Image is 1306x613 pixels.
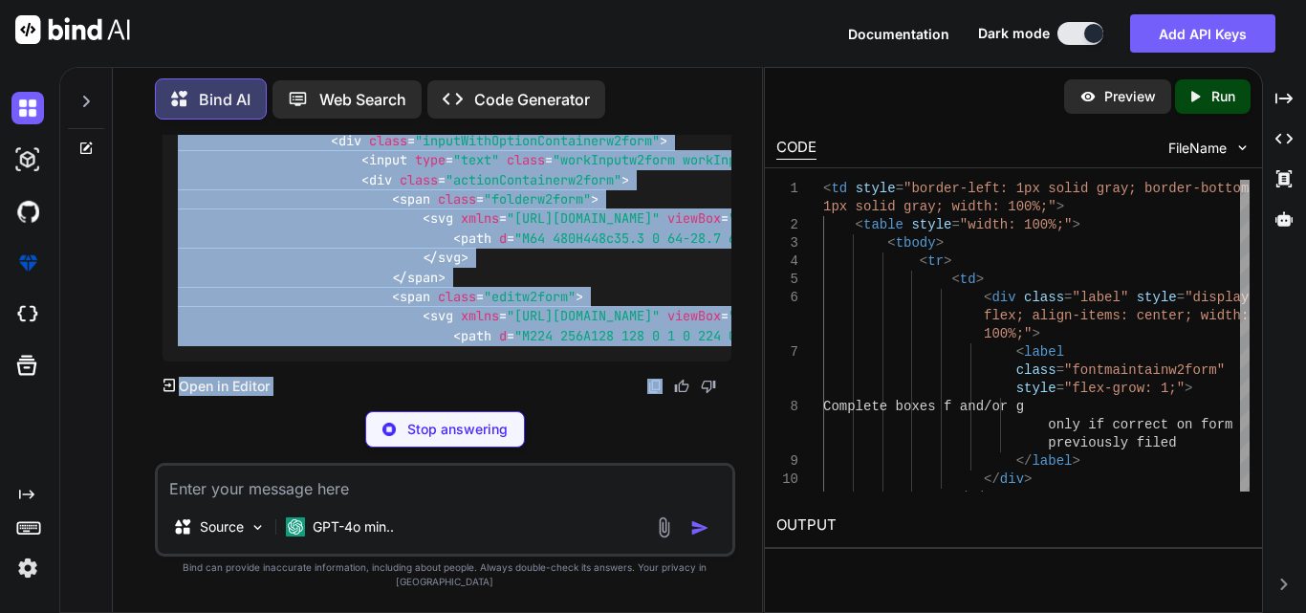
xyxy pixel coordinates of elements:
[863,217,903,232] span: table
[407,269,438,286] span: span
[776,137,816,160] div: CODE
[423,308,836,325] span: < = = >
[1024,471,1032,487] span: >
[484,190,591,208] span: "folderw2form"
[896,181,903,196] span: =
[674,379,689,394] img: like
[776,398,798,416] div: 8
[392,288,583,305] span: < = >
[776,471,798,489] div: 10
[423,250,468,267] span: </ >
[461,308,499,325] span: xmlns
[1000,471,1024,487] span: div
[896,235,936,251] span: tbody
[1073,290,1129,305] span: "label"
[415,132,660,149] span: "inputWithOptionContainerw2form"
[461,230,491,247] span: path
[453,152,499,169] span: "text"
[647,379,663,394] img: copy
[438,190,476,208] span: class
[423,210,836,228] span: < = = >
[286,517,305,536] img: GPT-4o mini
[361,171,629,188] span: < = >
[400,190,430,208] span: span
[765,503,1262,548] h2: OUTPUT
[155,560,735,589] p: Bind can provide inaccurate information, including about people. Always double-check its answers....
[11,552,44,584] img: settings
[667,308,721,325] span: viewBox
[438,288,476,305] span: class
[856,181,896,196] span: style
[1104,87,1156,106] p: Preview
[729,308,828,325] span: "0 0 640 512"
[1024,344,1064,360] span: label
[776,216,798,234] div: 2
[1056,362,1064,378] span: =
[392,190,599,208] span: < = >
[1064,290,1072,305] span: =
[15,15,130,44] img: Bind AI
[903,181,1257,196] span: "border-left: 1px solid gray; border-bottom:
[984,490,991,505] span: >
[1016,362,1056,378] span: class
[984,290,991,305] span: <
[951,490,968,505] span: </
[430,308,453,325] span: svg
[1177,290,1185,305] span: =
[951,272,959,287] span: <
[831,181,847,196] span: td
[1000,399,1024,414] span: r g
[951,217,959,232] span: =
[474,88,590,111] p: Code Generator
[776,289,798,307] div: 6
[369,132,407,149] span: class
[944,253,951,269] span: >
[1211,87,1235,106] p: Run
[507,210,660,228] span: "[URL][DOMAIN_NAME]"
[1168,139,1227,158] span: FileName
[976,272,984,287] span: >
[11,247,44,279] img: premium
[984,471,1000,487] span: </
[776,180,798,198] div: 1
[400,288,430,305] span: span
[250,519,266,536] img: Pick Models
[1079,88,1097,105] img: preview
[984,308,1249,323] span: flex; align-items: center; width:
[1048,417,1232,432] span: only if correct on form
[484,288,576,305] span: "editw2form"
[1016,344,1024,360] span: <
[960,217,1073,232] span: "width: 100%;"
[11,143,44,176] img: darkAi-studio
[911,217,951,232] span: style
[446,171,621,188] span: "actionContainerw2form"
[729,210,828,228] span: "0 0 512 512"
[338,132,361,149] span: div
[313,517,394,536] p: GPT-4o min..
[369,171,392,188] span: div
[984,326,1032,341] span: 100%;"
[653,516,675,538] img: attachment
[1073,217,1080,232] span: >
[438,250,461,267] span: svg
[1137,290,1177,305] span: style
[776,271,798,289] div: 5
[920,253,927,269] span: <
[507,308,660,325] span: "[URL][DOMAIN_NAME]"
[1016,453,1033,469] span: </
[1032,326,1039,341] span: >
[11,92,44,124] img: darkChat
[199,88,250,111] p: Bind AI
[1048,435,1176,450] span: previously filed
[1185,381,1192,396] span: >
[400,171,438,188] span: class
[776,343,798,361] div: 7
[415,152,446,169] span: type
[667,210,721,228] span: viewBox
[430,210,453,228] span: svg
[1056,199,1064,214] span: >
[1056,381,1064,396] span: =
[369,152,407,169] span: input
[331,132,667,149] span: < = >
[856,217,863,232] span: <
